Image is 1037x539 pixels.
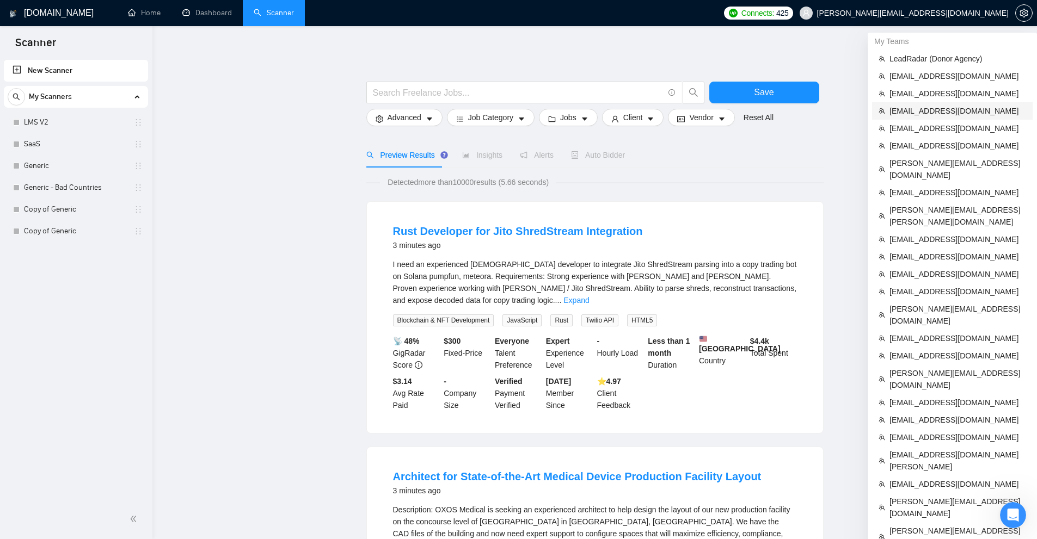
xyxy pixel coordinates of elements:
span: search [8,93,24,101]
input: Search Freelance Jobs... [373,86,664,100]
span: team [879,434,885,441]
span: Connects: [741,7,774,19]
span: team [879,90,885,97]
b: $ 300 [444,337,461,345]
img: upwork-logo.png [729,9,738,17]
span: holder [134,205,143,214]
button: barsJob Categorycaret-down [447,109,535,126]
b: [DATE] [546,377,571,386]
span: [PERSON_NAME][EMAIL_ADDRESS][DOMAIN_NAME] [889,367,1026,391]
span: ... [555,296,562,305]
span: team [879,271,885,277]
span: holder [134,118,143,127]
iframe: Intercom live chat [1000,502,1026,528]
span: Twilio API [581,314,618,326]
div: Talent Preference [493,335,544,371]
span: [EMAIL_ADDRESS][DOMAIN_NAME] [889,140,1026,152]
span: Blockchain & NFT Development [393,314,494,326]
span: bars [456,115,464,123]
span: holder [134,162,143,170]
button: search [683,82,704,103]
span: search [366,151,374,159]
b: Less than 1 month [648,337,690,357]
a: homeHome [128,8,161,17]
span: team [879,417,885,423]
div: Country [697,335,748,371]
a: searchScanner [254,8,294,17]
b: $ 4.4k [750,337,769,345]
a: LMS V2 [24,111,127,133]
span: area-chart [462,151,470,159]
span: team [879,125,885,132]
span: team [879,399,885,406]
span: Insights [462,151,502,159]
span: Preview Results [366,151,445,159]
span: team [879,288,885,295]
span: [PERSON_NAME][EMAIL_ADDRESS][DOMAIN_NAME] [889,157,1026,181]
div: Total Spent [748,335,799,371]
button: setting [1015,4,1033,22]
span: 425 [776,7,788,19]
span: team [879,108,885,114]
span: Job Category [468,111,513,123]
span: info-circle [415,361,422,369]
div: Hourly Load [595,335,646,371]
a: Expand [563,296,589,305]
span: Vendor [689,111,713,123]
b: Everyone [495,337,529,345]
span: team [879,253,885,260]
span: holder [134,227,143,236]
span: [EMAIL_ADDRESS][DOMAIN_NAME] [889,268,1026,280]
span: Scanner [7,35,65,58]
span: [EMAIL_ADDRESS][DOMAIN_NAME] [889,122,1026,134]
a: Copy of Generic [24,199,127,220]
span: Advanced [388,111,421,123]
div: Fixed-Price [441,335,493,371]
div: Tooltip anchor [439,150,449,160]
span: [EMAIL_ADDRESS][DOMAIN_NAME] [889,478,1026,490]
b: $3.14 [393,377,412,386]
span: notification [520,151,527,159]
span: [EMAIL_ADDRESS][DOMAIN_NAME] [889,251,1026,263]
div: Avg Rate Paid [391,375,442,411]
span: [PERSON_NAME][EMAIL_ADDRESS][PERSON_NAME][DOMAIN_NAME] [889,204,1026,228]
span: caret-down [518,115,525,123]
span: team [879,73,885,79]
span: [EMAIL_ADDRESS][DOMAIN_NAME] [889,105,1026,117]
span: [EMAIL_ADDRESS][DOMAIN_NAME] [889,70,1026,82]
div: Duration [646,335,697,371]
span: JavaScript [502,314,542,326]
span: search [683,88,704,97]
span: info-circle [668,89,676,96]
div: My Teams [868,33,1037,50]
span: caret-down [647,115,654,123]
a: dashboardDashboard [182,8,232,17]
span: idcard [677,115,685,123]
b: - [597,337,600,345]
b: 📡 48% [393,337,420,345]
span: team [879,481,885,487]
span: user [802,9,810,17]
span: [EMAIL_ADDRESS][DOMAIN_NAME][PERSON_NAME] [889,449,1026,473]
a: Generic [24,155,127,177]
span: double-left [130,513,140,524]
span: team [879,504,885,511]
li: New Scanner [4,60,148,82]
span: team [879,376,885,382]
button: idcardVendorcaret-down [668,109,734,126]
span: Detected more than 10000 results (5.66 seconds) [380,176,556,188]
span: [EMAIL_ADDRESS][DOMAIN_NAME] [889,350,1026,362]
button: folderJobscaret-down [539,109,598,126]
span: robot [571,151,579,159]
div: Experience Level [544,335,595,371]
span: holder [134,140,143,148]
div: 3 minutes ago [393,484,762,497]
span: team [879,55,885,62]
span: holder [134,183,143,192]
div: Company Size [441,375,493,411]
a: Generic - Bad Countries [24,177,127,199]
span: setting [376,115,383,123]
span: caret-down [581,115,588,123]
div: GigRadar Score [391,335,442,371]
b: [GEOGRAPHIC_DATA] [699,335,781,353]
